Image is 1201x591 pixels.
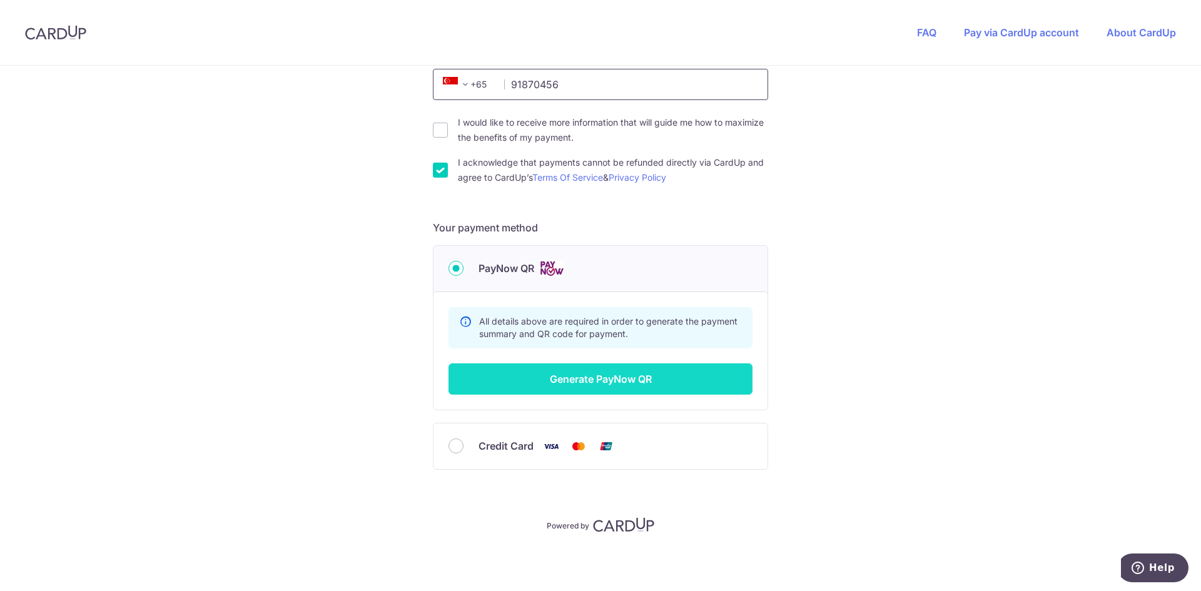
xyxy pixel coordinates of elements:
a: FAQ [917,26,936,39]
a: Privacy Policy [609,172,666,183]
iframe: Opens a widget where you can find more information [1121,553,1188,585]
img: Visa [539,438,564,454]
a: Terms Of Service [532,172,603,183]
img: CardUp [25,25,86,40]
span: PayNow QR [479,261,534,276]
img: Union Pay [594,438,619,454]
img: CardUp [593,517,654,532]
button: Generate PayNow QR [448,363,753,395]
span: +65 [443,77,473,92]
div: Credit Card Visa Mastercard Union Pay [448,438,753,454]
label: I would like to receive more information that will guide me how to maximize the benefits of my pa... [458,115,768,145]
span: Credit Card [479,438,534,453]
div: PayNow QR Cards logo [448,261,753,276]
span: +65 [439,77,495,92]
a: Pay via CardUp account [964,26,1079,39]
img: Cards logo [539,261,564,276]
p: Powered by [547,518,589,531]
label: I acknowledge that payments cannot be refunded directly via CardUp and agree to CardUp’s & [458,155,768,185]
span: All details above are required in order to generate the payment summary and QR code for payment. [479,316,737,339]
a: About CardUp [1107,26,1176,39]
img: Mastercard [566,438,591,454]
h5: Your payment method [433,220,768,235]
